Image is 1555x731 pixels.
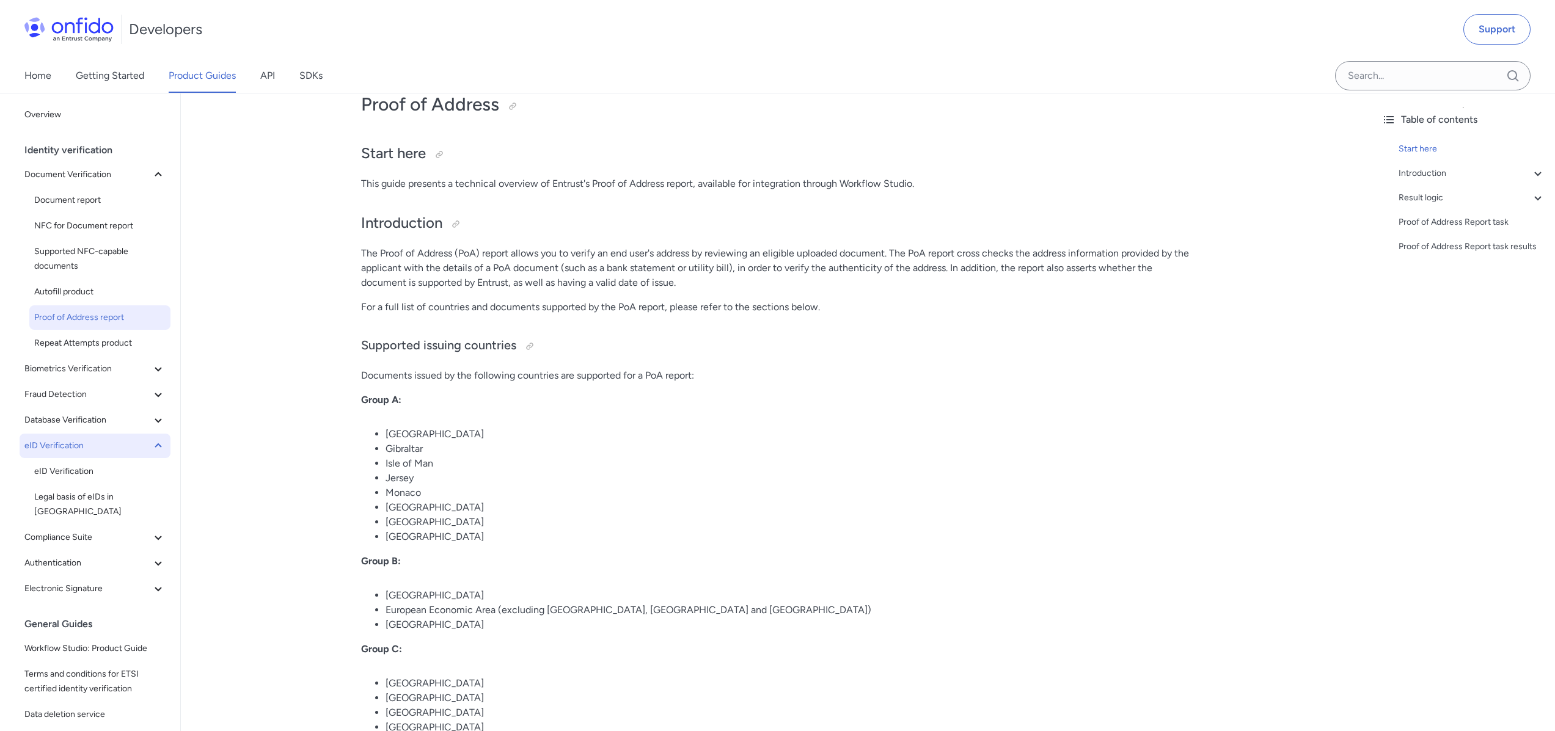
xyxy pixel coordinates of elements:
li: [GEOGRAPHIC_DATA] [386,500,1192,515]
button: Database Verification [20,408,170,432]
a: SDKs [299,59,323,93]
li: [GEOGRAPHIC_DATA] [386,676,1192,691]
a: Support [1463,14,1531,45]
a: Getting Started [76,59,144,93]
span: Proof of Address report [34,310,166,325]
h1: Developers [129,20,202,39]
a: Proof of Address Report task results [1399,239,1545,254]
div: General Guides [24,612,175,636]
span: Workflow Studio: Product Guide [24,641,166,656]
span: Data deletion service [24,707,166,722]
a: API [260,59,275,93]
span: Repeat Attempts product [34,336,166,351]
a: Supported NFC-capable documents [29,239,170,278]
button: Biometrics Verification [20,357,170,381]
div: Table of contents [1381,112,1545,127]
li: Gibraltar [386,442,1192,456]
button: eID Verification [20,434,170,458]
p: For a full list of countries and documents supported by the PoA report, please refer to the secti... [361,300,1192,315]
li: [GEOGRAPHIC_DATA] [386,427,1192,442]
li: [GEOGRAPHIC_DATA] [386,588,1192,603]
a: Legal basis of eIDs in [GEOGRAPHIC_DATA] [29,485,170,524]
li: [GEOGRAPHIC_DATA] [386,515,1192,529]
li: Monaco [386,486,1192,500]
img: Onfido Logo [24,17,114,42]
button: Compliance Suite [20,525,170,550]
h1: Proof of Address [361,92,1192,117]
span: Autofill product [34,285,166,299]
span: eID Verification [34,464,166,479]
span: Legal basis of eIDs in [GEOGRAPHIC_DATA] [34,490,166,519]
span: Fraud Detection [24,387,151,402]
a: Autofill product [29,280,170,304]
span: Document Verification [24,167,151,182]
a: Document report [29,188,170,213]
li: [GEOGRAPHIC_DATA] [386,529,1192,544]
li: European Economic Area (excluding [GEOGRAPHIC_DATA], [GEOGRAPHIC_DATA] and [GEOGRAPHIC_DATA]) [386,603,1192,617]
a: Result logic [1399,191,1545,205]
strong: Group B: [361,555,401,567]
span: Database Verification [24,413,151,427]
strong: Group A: [361,394,401,406]
li: Jersey [386,471,1192,486]
a: Start here [1399,142,1545,156]
a: Proof of Address report [29,305,170,330]
button: Fraud Detection [20,382,170,407]
strong: Group C: [361,643,402,655]
span: Electronic Signature [24,581,151,596]
a: Home [24,59,51,93]
a: Workflow Studio: Product Guide [20,636,170,661]
button: Authentication [20,551,170,575]
a: Overview [20,103,170,127]
a: Terms and conditions for ETSI certified identity verification [20,662,170,701]
a: Introduction [1399,166,1545,181]
input: Onfido search input field [1335,61,1531,90]
li: [GEOGRAPHIC_DATA] [386,691,1192,705]
span: Supported NFC-capable documents [34,244,166,274]
span: Compliance Suite [24,530,151,545]
button: Electronic Signature [20,576,170,601]
h3: Supported issuing countries [361,336,1192,356]
a: eID Verification [29,459,170,484]
h2: Start here [361,144,1192,164]
span: eID Verification [24,438,151,453]
span: Biometrics Verification [24,362,151,376]
a: Data deletion service [20,702,170,727]
div: Identity verification [24,138,175,162]
a: Proof of Address Report task [1399,215,1545,230]
p: The Proof of Address (PoA) report allows you to verify an end user's address by reviewing an elig... [361,246,1192,290]
span: Document report [34,193,166,208]
li: [GEOGRAPHIC_DATA] [386,705,1192,720]
li: Isle of Man [386,456,1192,471]
a: Repeat Attempts product [29,331,170,355]
a: NFC for Document report [29,214,170,238]
h2: Introduction [361,213,1192,234]
span: Overview [24,107,166,122]
span: Authentication [24,556,151,570]
p: Documents issued by the following countries are supported for a PoA report: [361,368,1192,383]
span: NFC for Document report [34,219,166,233]
li: [GEOGRAPHIC_DATA] [386,617,1192,632]
p: This guide presents a technical overview of Entrust's Proof of Address report, available for inte... [361,176,1192,191]
button: Document Verification [20,162,170,187]
a: Product Guides [169,59,236,93]
span: Terms and conditions for ETSI certified identity verification [24,667,166,696]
